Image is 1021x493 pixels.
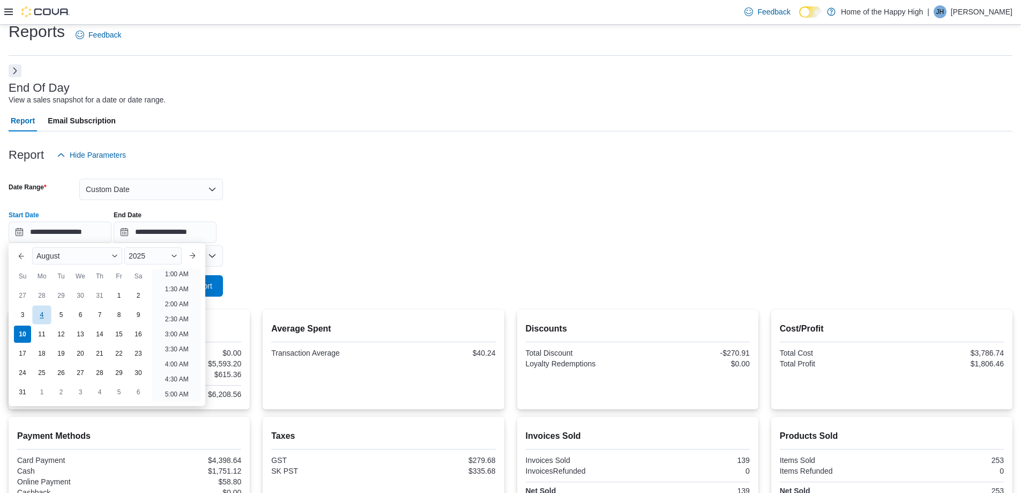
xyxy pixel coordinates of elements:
div: day-26 [53,364,70,381]
a: Feedback [740,1,794,23]
span: Report [11,110,35,131]
div: day-23 [130,345,147,362]
button: Next [9,64,21,77]
div: We [72,268,89,285]
img: Cova [21,6,70,17]
ul: Time [152,269,201,402]
li: 1:30 AM [161,283,193,296]
div: day-31 [91,287,108,304]
label: Start Date [9,211,39,219]
span: Feedback [88,30,121,40]
div: day-14 [91,326,108,343]
div: day-30 [130,364,147,381]
div: $0.00 [640,359,750,368]
div: Loyalty Redemptions [526,359,636,368]
h1: Reports [9,21,65,42]
div: day-20 [72,345,89,362]
div: day-6 [130,384,147,401]
li: 3:30 AM [161,343,193,356]
button: Custom Date [79,179,223,200]
div: day-10 [14,326,31,343]
div: day-4 [32,305,51,324]
label: End Date [114,211,141,219]
div: day-21 [91,345,108,362]
div: Joshua Hunt [934,5,947,18]
div: Th [91,268,108,285]
button: Hide Parameters [53,144,130,166]
li: 3:00 AM [161,328,193,341]
p: Home of the Happy High [841,5,923,18]
div: day-29 [110,364,128,381]
div: day-2 [53,384,70,401]
div: day-28 [33,287,50,304]
div: $58.80 [131,477,241,486]
div: SK PST [271,467,381,475]
div: day-27 [14,287,31,304]
div: day-28 [91,364,108,381]
div: $3,786.74 [894,349,1004,357]
h2: Cost/Profit [780,322,1004,335]
div: $1,751.12 [131,467,241,475]
div: View a sales snapshot for a date or date range. [9,94,166,106]
div: 139 [640,456,750,465]
h2: Taxes [271,430,495,443]
div: Tu [53,268,70,285]
div: Fr [110,268,128,285]
div: $1,806.46 [894,359,1004,368]
div: day-2 [130,287,147,304]
div: Sa [130,268,147,285]
div: day-11 [33,326,50,343]
div: $279.68 [385,456,495,465]
div: day-1 [110,287,128,304]
div: $335.68 [385,467,495,475]
span: Email Subscription [48,110,116,131]
p: [PERSON_NAME] [951,5,1012,18]
span: Feedback [757,6,790,17]
li: 4:30 AM [161,373,193,386]
li: 2:00 AM [161,298,193,311]
h3: End Of Day [9,82,70,94]
div: day-27 [72,364,89,381]
span: August [36,252,60,260]
div: day-7 [91,306,108,323]
div: day-9 [130,306,147,323]
p: | [927,5,929,18]
button: Previous Month [13,247,30,264]
div: day-12 [53,326,70,343]
div: day-24 [14,364,31,381]
div: day-22 [110,345,128,362]
div: day-4 [91,384,108,401]
div: day-15 [110,326,128,343]
div: Button. Open the year selector. 2025 is currently selected. [124,247,182,264]
div: Total Profit [780,359,890,368]
div: Cash [17,467,127,475]
h2: Products Sold [780,430,1004,443]
div: day-30 [72,287,89,304]
div: Transaction Average [271,349,381,357]
span: 2025 [129,252,145,260]
h2: Invoices Sold [526,430,750,443]
span: Hide Parameters [70,150,126,160]
div: August, 2025 [13,286,148,402]
div: 0 [894,467,1004,475]
div: Items Refunded [780,467,890,475]
div: day-25 [33,364,50,381]
div: Items Sold [780,456,890,465]
a: Feedback [71,24,125,46]
div: day-5 [53,306,70,323]
h2: Discounts [526,322,750,335]
div: Invoices Sold [526,456,636,465]
div: day-31 [14,384,31,401]
div: 0 [640,467,750,475]
div: Total Cost [780,349,890,357]
label: Date Range [9,183,47,192]
div: day-5 [110,384,128,401]
div: $40.24 [385,349,495,357]
li: 5:00 AM [161,388,193,401]
li: 2:30 AM [161,313,193,326]
div: $4,398.64 [131,456,241,465]
div: day-1 [33,384,50,401]
input: Press the down key to open a popover containing a calendar. [114,222,217,243]
div: day-17 [14,345,31,362]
